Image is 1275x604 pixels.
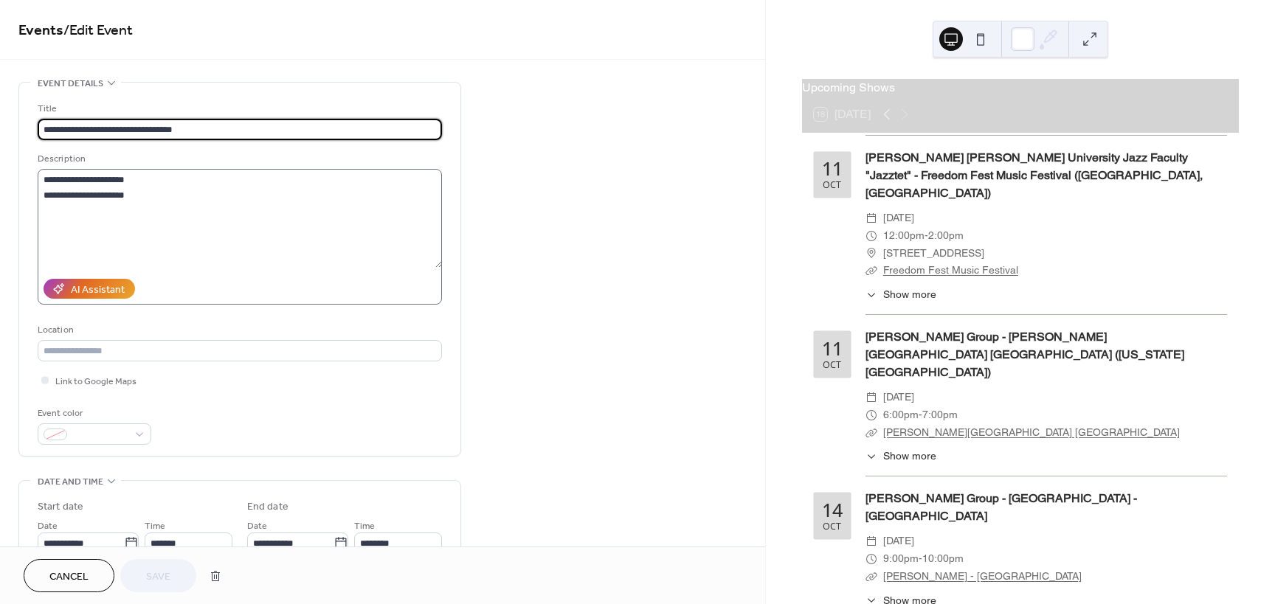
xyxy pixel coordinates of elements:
div: ​ [865,448,877,464]
span: [DATE] [883,389,914,406]
a: [PERSON_NAME] Group - [GEOGRAPHIC_DATA] - [GEOGRAPHIC_DATA] [865,491,1137,523]
div: ​ [865,550,877,568]
div: 14 [822,501,843,519]
div: Start date [38,499,83,515]
span: / Edit Event [63,16,133,45]
span: - [919,550,922,568]
div: ​ [865,209,877,227]
a: [PERSON_NAME] Group - [PERSON_NAME][GEOGRAPHIC_DATA] [GEOGRAPHIC_DATA] ([US_STATE][GEOGRAPHIC_DATA]) [865,330,1184,379]
span: Time [145,518,165,534]
div: 11 [822,339,843,358]
div: ​ [865,287,877,302]
div: Oct [823,522,841,532]
span: Time [354,518,375,534]
span: Event details [38,76,103,91]
div: Upcoming Shows [802,79,1239,97]
div: ​ [865,245,877,263]
a: Events [18,16,63,45]
a: [PERSON_NAME] - [GEOGRAPHIC_DATA] [883,570,1082,582]
div: Oct [823,181,841,190]
span: Link to Google Maps [55,374,137,389]
span: 12:00pm [883,227,925,245]
span: [DATE] [883,532,914,550]
span: Date and time [38,474,103,490]
div: ​ [865,424,877,442]
span: Date [247,518,267,534]
a: [PERSON_NAME] [PERSON_NAME] University Jazz Faculty "Jazztet" - Freedom Fest Music Festival ([GEO... [865,150,1203,200]
div: End date [247,499,288,515]
span: [STREET_ADDRESS] [883,245,984,263]
div: 11 [822,159,843,178]
div: Oct [823,361,841,370]
button: Cancel [24,559,114,592]
div: AI Assistant [71,282,125,298]
div: ​ [865,227,877,245]
a: Freedom Fest Music Festival [883,264,1018,276]
span: 6:00pm [883,406,919,424]
button: ​Show more [865,287,936,302]
div: Location [38,322,439,338]
div: ​ [865,406,877,424]
a: [PERSON_NAME][GEOGRAPHIC_DATA] [GEOGRAPHIC_DATA] [883,426,1180,438]
div: ​ [865,389,877,406]
div: Title [38,101,439,117]
button: AI Assistant [44,279,135,299]
span: 9:00pm [883,550,919,568]
div: Description [38,151,439,167]
span: 10:00pm [922,550,964,568]
span: 2:00pm [928,227,964,245]
span: - [919,406,922,424]
span: [DATE] [883,209,914,227]
button: ​Show more [865,448,936,464]
span: - [925,227,928,245]
span: Show more [883,448,936,464]
div: ​ [865,262,877,280]
span: Cancel [49,569,89,585]
span: 7:00pm [922,406,958,424]
span: Date [38,518,58,534]
div: ​ [865,532,877,550]
div: ​ [865,568,877,586]
span: Show more [883,287,936,302]
div: Event color [38,406,148,421]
